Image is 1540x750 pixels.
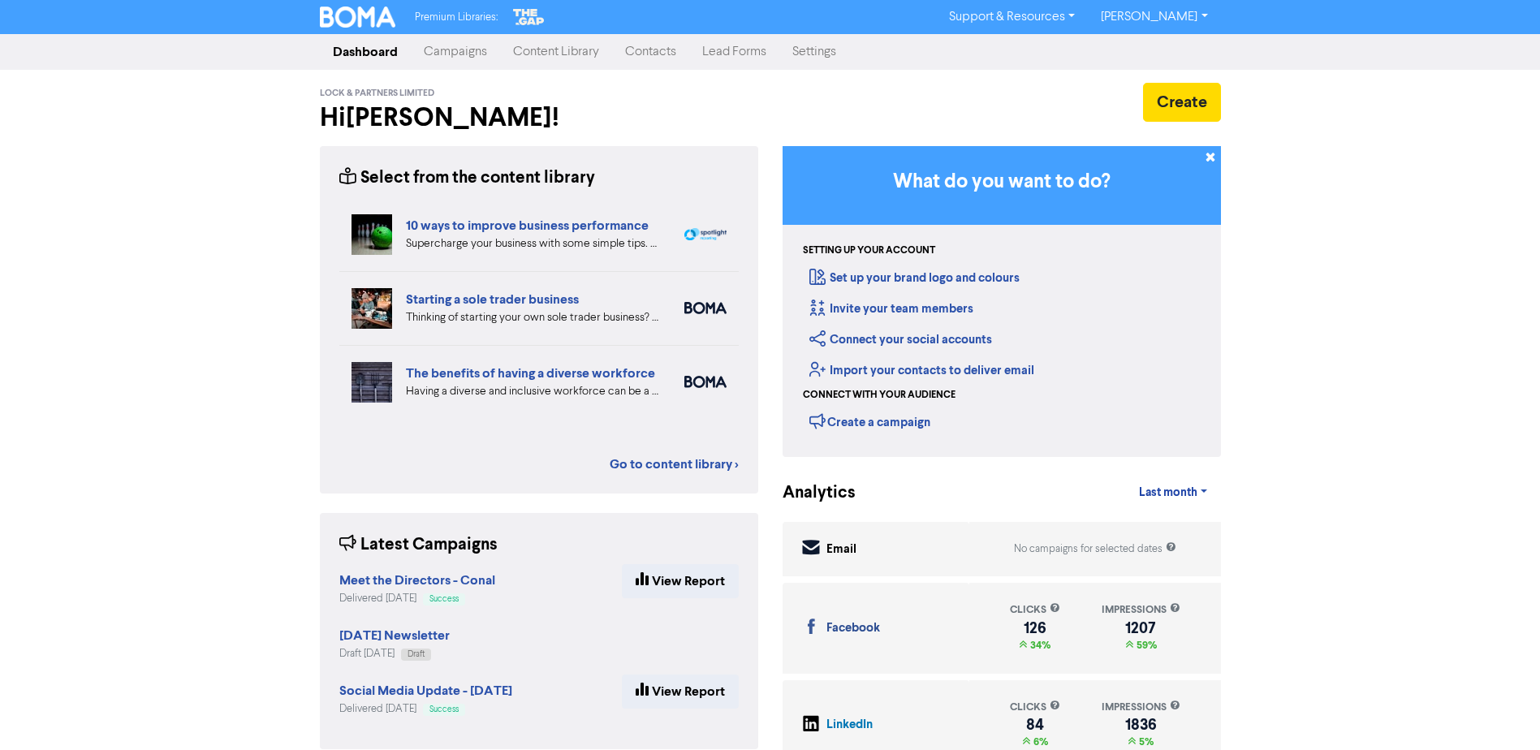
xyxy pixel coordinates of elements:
[1133,639,1157,652] span: 59%
[339,646,450,662] div: Draft [DATE]
[1102,700,1180,715] div: impressions
[936,4,1088,30] a: Support & Resources
[826,716,873,735] div: LinkedIn
[809,409,930,433] div: Create a campaign
[339,166,595,191] div: Select from the content library
[1010,718,1060,731] div: 84
[339,572,495,588] strong: Meet the Directors - Conal
[339,683,512,699] strong: Social Media Update - [DATE]
[320,88,434,99] span: Lock & Partners Limited
[500,36,612,68] a: Content Library
[1088,4,1220,30] a: [PERSON_NAME]
[783,481,835,506] div: Analytics
[684,376,727,388] img: boma
[339,685,512,698] a: Social Media Update - [DATE]
[406,309,660,326] div: Thinking of starting your own sole trader business? The Sole Trader Toolkit from the Ministry of ...
[689,36,779,68] a: Lead Forms
[1102,718,1180,731] div: 1836
[320,6,396,28] img: BOMA Logo
[339,627,450,644] strong: [DATE] Newsletter
[809,363,1034,378] a: Import your contacts to deliver email
[1014,541,1176,557] div: No campaigns for selected dates
[1136,735,1154,748] span: 5%
[415,12,498,23] span: Premium Libraries:
[803,244,935,258] div: Setting up your account
[339,591,495,606] div: Delivered [DATE]
[1139,485,1197,500] span: Last month
[807,170,1197,194] h3: What do you want to do?
[809,270,1020,286] a: Set up your brand logo and colours
[429,705,459,713] span: Success
[1010,602,1060,618] div: clicks
[511,6,546,28] img: The Gap
[1027,639,1050,652] span: 34%
[408,650,425,658] span: Draft
[320,102,758,133] h2: Hi [PERSON_NAME] !
[622,564,739,598] a: View Report
[1102,622,1180,635] div: 1207
[1143,83,1221,122] button: Create
[339,532,498,558] div: Latest Campaigns
[809,301,973,317] a: Invite your team members
[320,36,411,68] a: Dashboard
[783,146,1221,457] div: Getting Started in BOMA
[610,455,739,474] a: Go to content library >
[411,36,500,68] a: Campaigns
[1126,476,1220,509] a: Last month
[612,36,689,68] a: Contacts
[1102,602,1180,618] div: impressions
[684,228,727,241] img: spotlight
[339,630,450,643] a: [DATE] Newsletter
[429,595,459,603] span: Success
[826,619,880,638] div: Facebook
[1010,622,1060,635] div: 126
[406,383,660,400] div: Having a diverse and inclusive workforce can be a major boost for your business. We list four of ...
[406,291,579,308] a: Starting a sole trader business
[684,302,727,314] img: boma
[809,332,992,347] a: Connect your social accounts
[406,365,655,381] a: The benefits of having a diverse workforce
[406,218,649,234] a: 10 ways to improve business performance
[1010,700,1060,715] div: clicks
[1030,735,1048,748] span: 6%
[779,36,849,68] a: Settings
[803,388,955,403] div: Connect with your audience
[622,675,739,709] a: View Report
[826,541,856,559] div: Email
[339,575,495,588] a: Meet the Directors - Conal
[339,701,512,717] div: Delivered [DATE]
[406,235,660,252] div: Supercharge your business with some simple tips. Eliminate distractions & bad customers, get a pl...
